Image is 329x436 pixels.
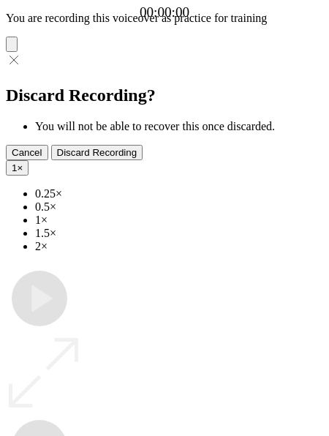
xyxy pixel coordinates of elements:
h2: Discard Recording? [6,86,323,105]
button: 1× [6,160,29,176]
button: Cancel [6,145,48,160]
span: 1 [12,162,17,173]
li: 2× [35,240,323,253]
li: 1× [35,214,323,227]
li: 0.25× [35,187,323,200]
a: 00:00:00 [140,4,189,20]
li: 0.5× [35,200,323,214]
li: 1.5× [35,227,323,240]
li: You will not be able to recover this once discarded. [35,120,323,133]
button: Discard Recording [51,145,143,160]
p: You are recording this voiceover as practice for training [6,12,323,25]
